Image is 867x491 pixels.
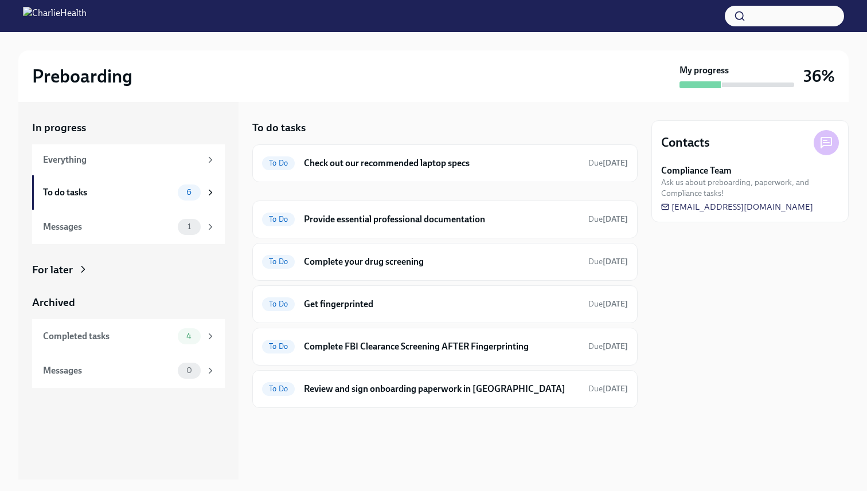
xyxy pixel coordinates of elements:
span: Due [588,214,628,224]
strong: [DATE] [603,341,628,351]
h6: Get fingerprinted [304,298,579,311]
strong: [DATE] [603,158,628,168]
a: Archived [32,295,225,310]
span: September 21st, 2025 08:00 [588,214,628,225]
span: September 22nd, 2025 08:00 [588,341,628,352]
span: Due [588,257,628,266]
div: For later [32,262,73,277]
a: Completed tasks4 [32,319,225,353]
div: Everything [43,154,201,166]
h6: Provide essential professional documentation [304,213,579,226]
span: 6 [179,188,198,197]
span: To Do [262,257,295,266]
span: Ask us about preboarding, paperwork, and Compliance tasks! [661,177,839,199]
h4: Contacts [661,134,710,151]
span: September 19th, 2025 08:00 [588,298,628,309]
span: To Do [262,215,295,223]
span: To Do [262,300,295,308]
a: In progress [32,120,225,135]
strong: [DATE] [603,214,628,224]
strong: Compliance Team [661,164,732,177]
h5: To do tasks [252,120,306,135]
a: Messages1 [32,210,225,244]
a: For later [32,262,225,277]
a: Messages0 [32,353,225,388]
div: To do tasks [43,186,173,199]
div: Completed tasks [43,330,173,343]
a: To DoComplete FBI Clearance Screening AFTER FingerprintingDue[DATE] [262,337,628,356]
span: Due [588,299,628,309]
h6: Check out our recommended laptop specs [304,157,579,170]
a: To DoGet fingerprintedDue[DATE] [262,295,628,313]
h6: Complete your drug screening [304,256,579,268]
a: To DoCheck out our recommended laptop specsDue[DATE] [262,154,628,172]
a: To do tasks6 [32,175,225,210]
a: To DoComplete your drug screeningDue[DATE] [262,253,628,271]
a: [EMAIL_ADDRESS][DOMAIN_NAME] [661,201,813,213]
a: To DoReview and sign onboarding paperwork in [GEOGRAPHIC_DATA]Due[DATE] [262,380,628,398]
span: 1 [181,222,198,231]
strong: My progress [679,64,729,77]
h3: 36% [803,66,835,87]
img: CharlieHealth [23,7,87,25]
span: September 19th, 2025 08:00 [588,256,628,267]
span: Due [588,158,628,168]
span: Due [588,384,628,394]
h6: Review and sign onboarding paperwork in [GEOGRAPHIC_DATA] [304,383,579,395]
h2: Preboarding [32,65,132,88]
a: Everything [32,144,225,175]
div: Messages [43,364,173,377]
strong: [DATE] [603,257,628,266]
h6: Complete FBI Clearance Screening AFTER Fingerprinting [304,340,579,353]
div: Messages [43,221,173,233]
span: Due [588,341,628,351]
span: September 25th, 2025 08:00 [588,383,628,394]
span: September 19th, 2025 08:00 [588,158,628,168]
span: To Do [262,342,295,351]
span: To Do [262,384,295,393]
span: To Do [262,159,295,167]
span: 0 [179,366,199,375]
strong: [DATE] [603,299,628,309]
span: 4 [179,332,198,340]
strong: [DATE] [603,384,628,394]
a: To DoProvide essential professional documentationDue[DATE] [262,210,628,229]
